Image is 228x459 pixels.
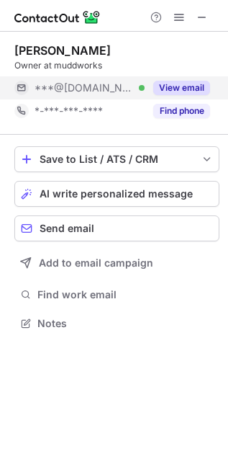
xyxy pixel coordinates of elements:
[153,104,210,118] button: Reveal Button
[37,317,214,330] span: Notes
[14,43,111,58] div: [PERSON_NAME]
[153,81,210,95] button: Reveal Button
[39,257,153,269] span: Add to email campaign
[14,59,219,72] div: Owner at muddworks
[14,181,219,207] button: AI write personalized message
[14,250,219,276] button: Add to email campaign
[14,285,219,305] button: Find work email
[14,313,219,334] button: Notes
[40,153,194,165] div: Save to List / ATS / CRM
[37,288,214,301] span: Find work email
[40,188,193,200] span: AI write personalized message
[14,215,219,241] button: Send email
[35,81,134,94] span: ***@[DOMAIN_NAME]
[14,146,219,172] button: save-profile-one-click
[40,223,94,234] span: Send email
[14,9,101,26] img: ContactOut v5.3.10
